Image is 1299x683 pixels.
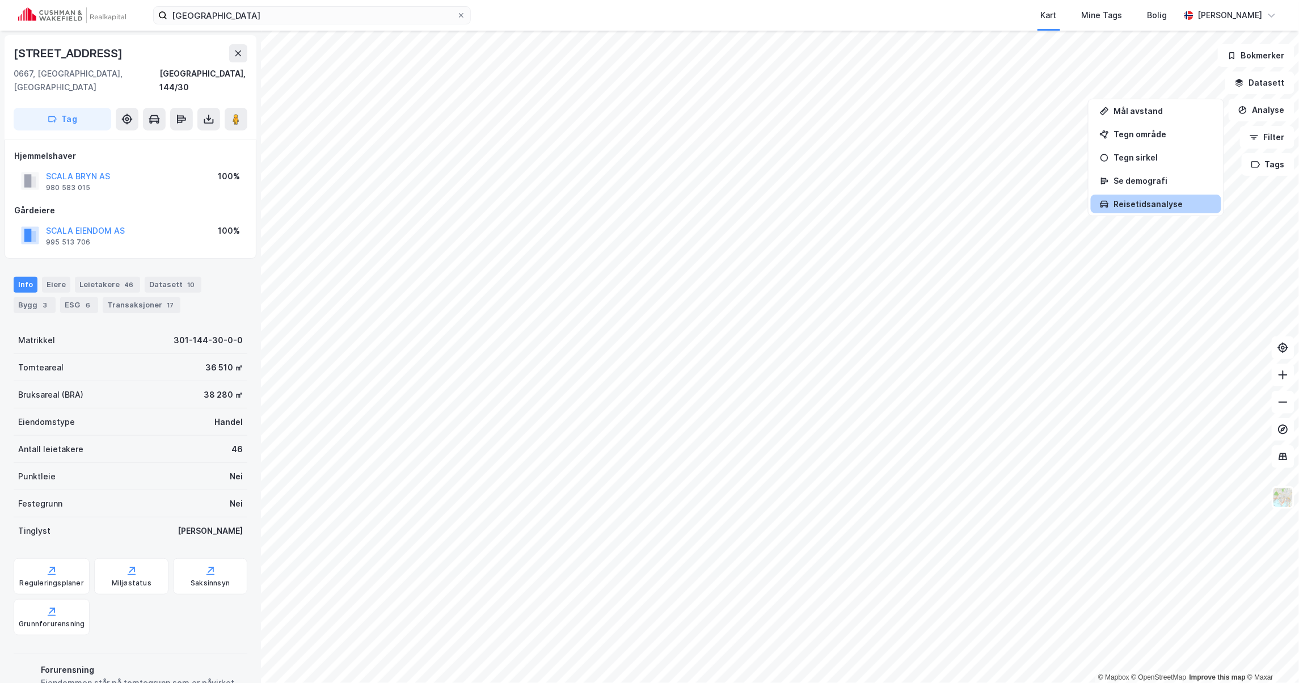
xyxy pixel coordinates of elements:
[1229,99,1294,121] button: Analyse
[103,297,180,313] div: Transaksjoner
[18,524,50,538] div: Tinglyst
[230,497,243,511] div: Nei
[145,277,201,293] div: Datasett
[122,279,136,290] div: 46
[18,388,83,402] div: Bruksareal (BRA)
[18,361,64,374] div: Tomteareal
[1242,629,1299,683] div: Kontrollprogram for chat
[185,279,197,290] div: 10
[218,170,240,183] div: 100%
[191,579,230,588] div: Saksinnsyn
[205,361,243,374] div: 36 510 ㎡
[214,415,243,429] div: Handel
[18,334,55,347] div: Matrikkel
[14,204,247,217] div: Gårdeiere
[18,442,83,456] div: Antall leietakere
[20,579,84,588] div: Reguleringsplaner
[1242,153,1294,176] button: Tags
[18,497,62,511] div: Festegrunn
[1198,9,1263,22] div: [PERSON_NAME]
[82,300,94,311] div: 6
[14,44,125,62] div: [STREET_ADDRESS]
[174,334,243,347] div: 301-144-30-0-0
[14,149,247,163] div: Hjemmelshaver
[1240,126,1294,149] button: Filter
[1190,673,1246,681] a: Improve this map
[218,224,240,238] div: 100%
[46,238,90,247] div: 995 513 706
[231,442,243,456] div: 46
[14,67,159,94] div: 0667, [GEOGRAPHIC_DATA], [GEOGRAPHIC_DATA]
[165,300,176,311] div: 17
[60,297,98,313] div: ESG
[1114,106,1212,116] div: Mål avstand
[1114,129,1212,139] div: Tegn område
[14,277,37,293] div: Info
[46,183,90,192] div: 980 583 015
[1272,487,1294,508] img: Z
[1218,44,1294,67] button: Bokmerker
[1114,176,1212,185] div: Se demografi
[75,277,140,293] div: Leietakere
[41,663,243,677] div: Forurensning
[230,470,243,483] div: Nei
[18,470,56,483] div: Punktleie
[14,297,56,313] div: Bygg
[14,108,111,130] button: Tag
[167,7,457,24] input: Søk på adresse, matrikkel, gårdeiere, leietakere eller personer
[19,619,85,629] div: Grunnforurensning
[1225,71,1294,94] button: Datasett
[18,415,75,429] div: Eiendomstype
[1041,9,1057,22] div: Kart
[1114,153,1212,162] div: Tegn sirkel
[1098,673,1129,681] a: Mapbox
[1242,629,1299,683] iframe: Chat Widget
[112,579,151,588] div: Miljøstatus
[1082,9,1123,22] div: Mine Tags
[1148,9,1167,22] div: Bolig
[42,277,70,293] div: Eiere
[204,388,243,402] div: 38 280 ㎡
[18,7,126,23] img: cushman-wakefield-realkapital-logo.202ea83816669bd177139c58696a8fa1.svg
[178,524,243,538] div: [PERSON_NAME]
[40,300,51,311] div: 3
[1114,199,1212,209] div: Reisetidsanalyse
[1132,673,1187,681] a: OpenStreetMap
[159,67,247,94] div: [GEOGRAPHIC_DATA], 144/30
